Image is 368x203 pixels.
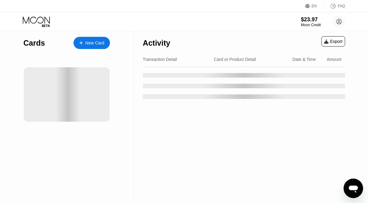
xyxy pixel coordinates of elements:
div: Activity [143,39,170,47]
div: Card or Product Detail [214,57,256,62]
div: Export [322,36,345,47]
div: New Card [74,37,110,49]
iframe: Button to launch messaging window [344,179,363,198]
div: $23.97 [301,16,321,23]
div: EN [305,3,324,9]
div: Amount [327,57,341,62]
div: EN [312,4,317,8]
div: Transaction Detail [143,57,177,62]
div: Moon Credit [301,23,321,27]
div: FAQ [324,3,345,9]
div: Export [324,39,342,44]
div: Cards [23,39,45,47]
div: New Card [85,40,104,46]
div: FAQ [338,4,345,8]
div: Date & Time [292,57,316,62]
div: $23.97Moon Credit [301,16,321,27]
